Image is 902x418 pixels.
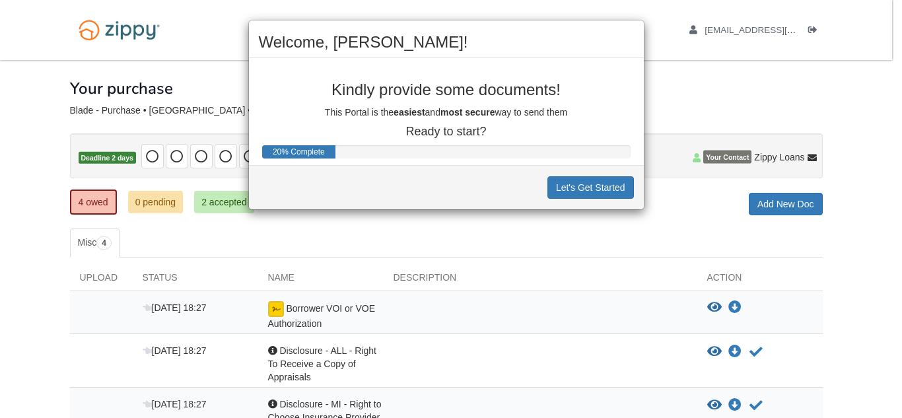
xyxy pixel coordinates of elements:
[259,34,634,51] h2: Welcome, [PERSON_NAME]!
[262,145,336,158] div: Progress Bar
[259,81,634,98] p: Kindly provide some documents!
[394,107,425,118] b: easiest
[259,106,634,119] p: This Portal is the and way to send them
[259,125,634,139] p: Ready to start?
[440,107,495,118] b: most secure
[547,176,634,199] button: Let's Get Started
